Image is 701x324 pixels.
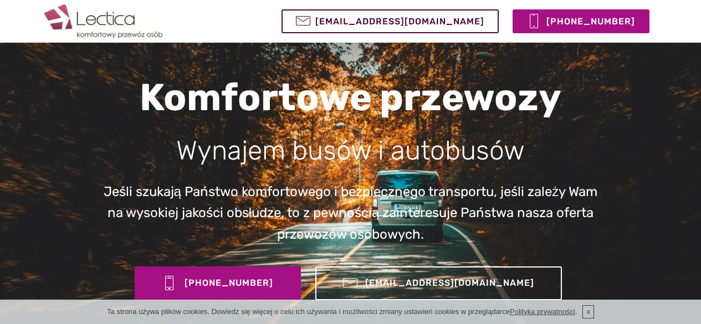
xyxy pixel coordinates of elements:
[35,300,666,324] div: Ta strona używa plików cookies. Dowiedz się więcej o celu ich używania i możliwości zmiany ustawi...
[135,266,301,301] a: [PHONE_NUMBER]
[103,181,598,254] p: Jeśli szukają Państwo komfortowego i bezpiecznego transportu, jeśli zależy Wam na wysokiej jakośc...
[315,266,562,301] a: [EMAIL_ADDRESS][DOMAIN_NAME]
[103,75,598,129] h1: Komfortowe przewozy
[44,4,162,38] img: Lectica-komfortowy przewóz osób
[282,9,499,33] a: [EMAIL_ADDRESS][DOMAIN_NAME]
[513,9,649,33] a: [PHONE_NUMBER]
[510,307,575,316] a: Polityka prywatności
[103,133,598,177] h3: Wynajem busów i autobusów
[582,305,594,318] input: x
